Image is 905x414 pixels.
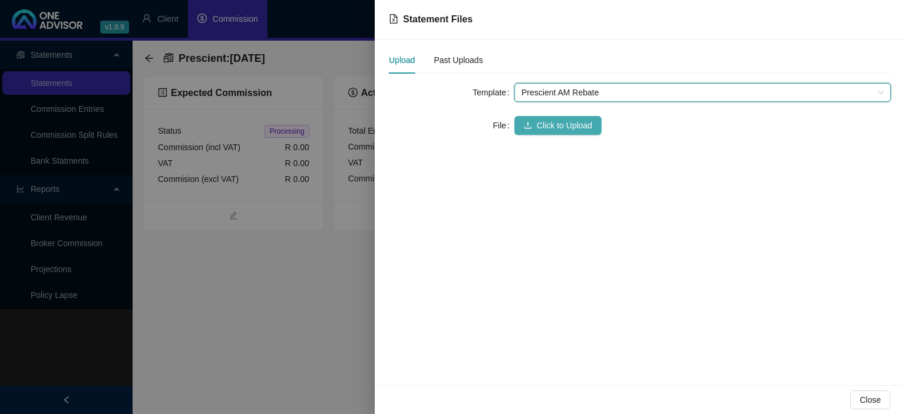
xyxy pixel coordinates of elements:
button: Close [850,390,890,409]
div: Upload [389,54,415,67]
span: Statement Files [403,14,473,24]
span: Click to Upload [537,119,592,132]
span: Prescient AM Rebate [521,84,884,101]
span: upload [524,121,532,130]
label: Template [473,83,514,102]
span: Close [860,393,881,406]
div: Past Uploads [434,54,483,67]
label: File [493,116,514,135]
span: file-excel [389,14,398,24]
button: uploadClick to Upload [514,116,602,135]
